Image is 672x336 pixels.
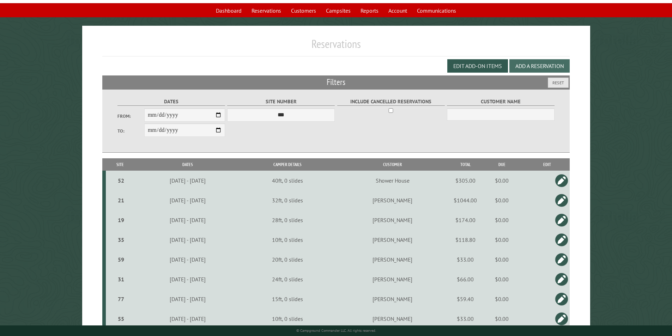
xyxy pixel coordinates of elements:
[241,250,334,269] td: 20ft, 0 slides
[451,230,479,250] td: $118.80
[334,289,451,309] td: [PERSON_NAME]
[135,236,240,243] div: [DATE] - [DATE]
[451,309,479,329] td: $33.00
[413,4,460,17] a: Communications
[334,230,451,250] td: [PERSON_NAME]
[227,98,335,106] label: Site Number
[135,256,240,263] div: [DATE] - [DATE]
[296,328,376,333] small: © Campground Commander LLC. All rights reserved.
[135,315,240,322] div: [DATE] - [DATE]
[451,250,479,269] td: $33.00
[117,113,144,120] label: From:
[447,98,555,106] label: Customer Name
[241,190,334,210] td: 32ft, 0 slides
[334,158,451,171] th: Customer
[287,4,320,17] a: Customers
[479,171,524,190] td: $0.00
[102,37,570,56] h1: Reservations
[334,250,451,269] td: [PERSON_NAME]
[509,59,570,73] button: Add a Reservation
[241,230,334,250] td: 10ft, 0 slides
[109,236,133,243] div: 35
[241,309,334,329] td: 10ft, 0 slides
[479,190,524,210] td: $0.00
[337,98,445,106] label: Include Cancelled Reservations
[109,197,133,204] div: 21
[548,78,569,88] button: Reset
[241,269,334,289] td: 24ft, 0 slides
[451,190,479,210] td: $1044.00
[241,289,334,309] td: 15ft, 0 slides
[451,171,479,190] td: $305.00
[451,269,479,289] td: $66.00
[241,210,334,230] td: 28ft, 0 slides
[117,98,225,106] label: Dates
[334,269,451,289] td: [PERSON_NAME]
[322,4,355,17] a: Campsites
[247,4,285,17] a: Reservations
[447,59,508,73] button: Edit Add-on Items
[479,230,524,250] td: $0.00
[102,75,570,89] h2: Filters
[212,4,246,17] a: Dashboard
[109,276,133,283] div: 31
[135,295,240,303] div: [DATE] - [DATE]
[451,289,479,309] td: $59.40
[334,309,451,329] td: [PERSON_NAME]
[135,197,240,204] div: [DATE] - [DATE]
[334,210,451,230] td: [PERSON_NAME]
[134,158,241,171] th: Dates
[109,216,133,224] div: 19
[384,4,411,17] a: Account
[451,210,479,230] td: $174.00
[109,256,133,263] div: 59
[135,216,240,224] div: [DATE] - [DATE]
[106,158,134,171] th: Site
[135,276,240,283] div: [DATE] - [DATE]
[479,289,524,309] td: $0.00
[479,309,524,329] td: $0.00
[109,295,133,303] div: 77
[334,171,451,190] td: Shower House
[451,158,479,171] th: Total
[109,177,133,184] div: 52
[356,4,383,17] a: Reports
[479,250,524,269] td: $0.00
[524,158,570,171] th: Edit
[109,315,133,322] div: 55
[334,190,451,210] td: [PERSON_NAME]
[479,158,524,171] th: Due
[135,177,240,184] div: [DATE] - [DATE]
[479,269,524,289] td: $0.00
[241,158,334,171] th: Camper Details
[117,128,144,134] label: To:
[479,210,524,230] td: $0.00
[241,171,334,190] td: 40ft, 0 slides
